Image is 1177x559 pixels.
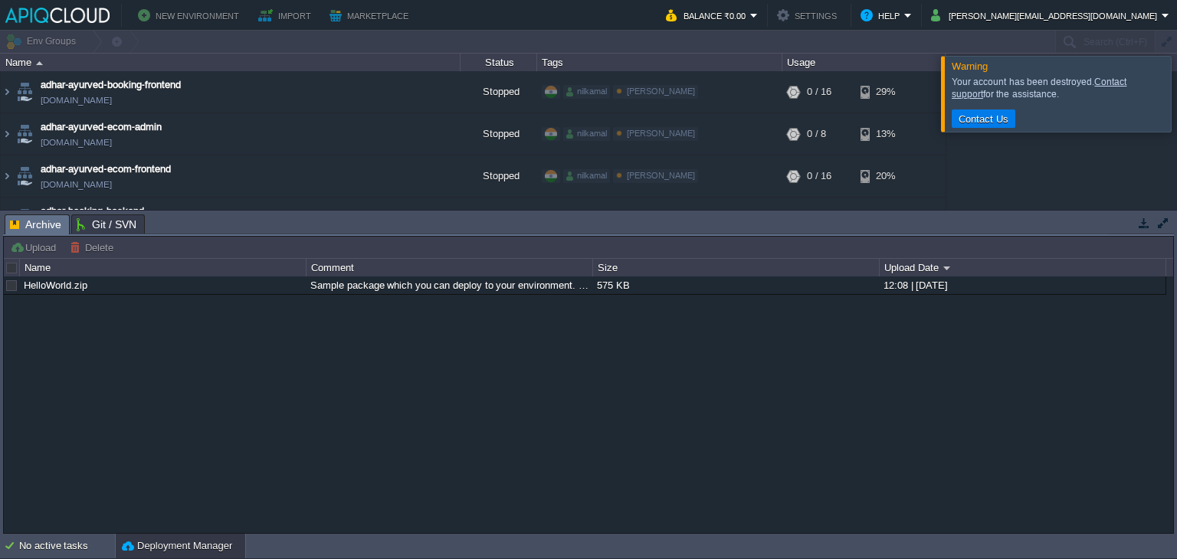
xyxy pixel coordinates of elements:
[21,259,306,276] div: Name
[931,6,1162,25] button: [PERSON_NAME][EMAIL_ADDRESS][DOMAIN_NAME]
[954,112,1013,126] button: Contact Us
[1,198,13,239] img: AMDAwAAAACH5BAEAAAAALAAAAAABAAEAAAICRAEAOw==
[14,71,35,113] img: AMDAwAAAACH5BAEAAAAALAAAAAABAAEAAAICRAEAOw==
[807,198,826,239] div: 0 / 8
[627,87,695,96] span: [PERSON_NAME]
[2,54,460,71] div: Name
[41,135,112,150] a: [DOMAIN_NAME]
[41,93,112,108] a: [DOMAIN_NAME]
[5,8,110,23] img: APIQCloud
[627,171,695,180] span: [PERSON_NAME]
[10,240,61,254] button: Upload
[122,538,232,554] button: Deployment Manager
[461,198,537,239] div: Stopped
[952,60,988,72] span: Warning
[36,61,43,65] img: AMDAwAAAACH5BAEAAAAALAAAAAABAAEAAAICRAEAOw==
[41,162,171,177] a: adhar-ayurved-ecom-frontend
[593,276,878,294] div: 575 KB
[563,169,610,183] div: nilkamal
[461,155,537,197] div: Stopped
[258,6,316,25] button: Import
[70,240,118,254] button: Delete
[594,259,879,276] div: Size
[777,6,841,25] button: Settings
[563,85,610,99] div: nilkamal
[19,534,115,558] div: No active tasks
[307,276,592,294] div: Sample package which you can deploy to your environment. Feel free to delete and upload a package...
[807,71,831,113] div: 0 / 16
[461,54,536,71] div: Status
[627,129,695,138] span: [PERSON_NAME]
[880,276,1165,294] div: 12:08 | [DATE]
[24,279,87,291] a: HelloWorld.zip
[10,215,61,234] span: Archive
[861,198,910,239] div: 12%
[14,198,35,239] img: AMDAwAAAACH5BAEAAAAALAAAAAABAAEAAAICRAEAOw==
[861,71,910,113] div: 29%
[1,113,13,155] img: AMDAwAAAACH5BAEAAAAALAAAAAABAAEAAAICRAEAOw==
[461,71,537,113] div: Stopped
[41,204,144,219] a: adhar-booking-backend
[807,155,831,197] div: 0 / 16
[307,259,592,276] div: Comment
[861,155,910,197] div: 20%
[880,259,1166,276] div: Upload Date
[138,6,244,25] button: New Environment
[14,113,35,155] img: AMDAwAAAACH5BAEAAAAALAAAAAABAAEAAAICRAEAOw==
[861,6,904,25] button: Help
[77,215,136,234] span: Git / SVN
[41,77,181,93] a: adhar-ayurved-booking-frontend
[41,119,162,135] a: adhar-ayurved-ecom-admin
[1,155,13,197] img: AMDAwAAAACH5BAEAAAAALAAAAAABAAEAAAICRAEAOw==
[783,54,945,71] div: Usage
[41,177,112,192] a: [DOMAIN_NAME]
[861,113,910,155] div: 13%
[14,155,35,197] img: AMDAwAAAACH5BAEAAAAALAAAAAABAAEAAAICRAEAOw==
[952,76,1167,100] div: Your account has been destroyed. for the assistance.
[461,113,537,155] div: Stopped
[329,6,413,25] button: Marketplace
[538,54,782,71] div: Tags
[563,127,610,141] div: nilkamal
[807,113,826,155] div: 0 / 8
[1,71,13,113] img: AMDAwAAAACH5BAEAAAAALAAAAAABAAEAAAICRAEAOw==
[666,6,750,25] button: Balance ₹0.00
